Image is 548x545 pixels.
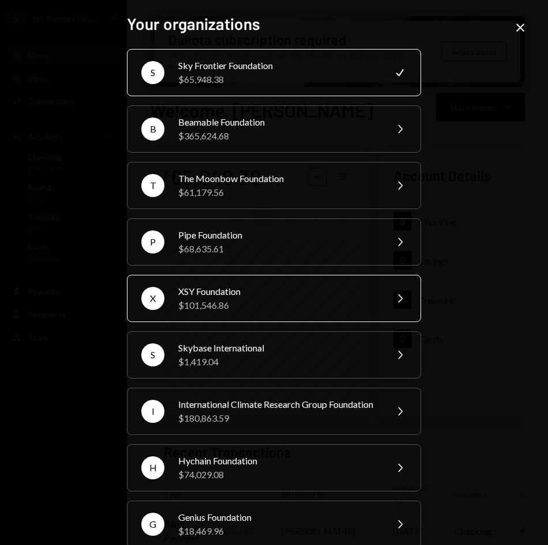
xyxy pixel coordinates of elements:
[127,105,421,153] button: BBeamable Foundation$365,624.68
[141,118,164,141] div: B
[127,444,421,491] button: HHychain Foundation$74,029.08
[178,73,379,86] div: $65,948.38
[141,513,164,536] div: G
[178,510,379,524] div: Genius Foundation
[178,285,379,298] div: XSY Foundation
[178,186,379,199] div: $61,179.56
[141,230,164,253] div: P
[178,411,379,425] div: $180,863.59
[178,468,379,482] div: $74,029.08
[127,162,421,209] button: TThe Moonbow Foundation$61,179.56
[127,388,421,435] button: IInternational Climate Research Group Foundation$180,863.59
[141,61,164,84] div: S
[141,287,164,310] div: X
[178,398,379,411] div: International Climate Research Group Foundation
[127,331,421,379] button: SSkybase International$1,419.04
[127,275,421,322] button: XXSY Foundation$101,546.86
[178,355,379,369] div: $1,419.04
[127,218,421,266] button: PPipe Foundation$68,635.61
[178,524,379,538] div: $18,469.96
[178,59,379,73] div: Sky Frontier Foundation
[178,115,379,129] div: Beamable Foundation
[178,242,379,256] div: $68,635.61
[141,456,164,479] div: H
[178,454,379,468] div: Hychain Foundation
[127,49,421,96] button: SSky Frontier Foundation$65,948.38
[178,341,379,355] div: Skybase International
[141,343,164,366] div: S
[178,129,379,143] div: $365,624.68
[141,174,164,197] div: T
[141,400,164,423] div: I
[178,298,379,312] div: $101,546.86
[178,228,379,242] div: Pipe Foundation
[178,172,379,186] div: The Moonbow Foundation
[127,13,421,35] h2: Your organizations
